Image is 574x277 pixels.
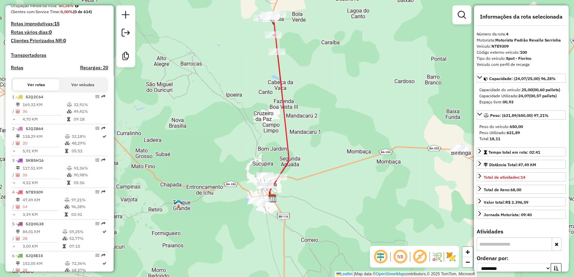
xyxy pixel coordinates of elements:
[16,173,20,177] i: Total de Atividades
[11,21,108,27] h4: Rotas improdutivas:
[477,84,566,108] div: Capacidade: (24,07/25,00) 96,28%
[522,87,532,92] strong: 25,00
[12,179,16,186] td: =
[95,222,99,226] em: Opções
[450,145,467,151] div: Atividade não roteirizada - PCMA COMERCIAL
[22,211,64,218] td: 3,39 KM
[477,110,566,120] a: Peso: (631,89/650,00) 97,21%
[71,133,102,140] td: 32,18%
[11,65,23,71] h4: Rotas
[95,95,99,99] em: Opções
[462,257,473,267] a: Zoom out
[257,172,273,179] div: Atividade não roteirizada - ARMAZEM DAS BEBIDAS
[71,267,102,274] td: 68,37%
[489,76,556,81] span: Capacidade: (24,07/25,00) 96,28%
[22,197,64,203] td: 47,49 KM
[102,261,106,266] i: Rota otimizada
[479,93,563,99] div: Capacidade Utilizada:
[431,251,442,262] img: Fluxo de ruas
[101,190,105,194] em: Rota exportada
[256,172,273,179] div: Atividade não roteirizada - ARMAZEM DAS BEBIDAS
[495,37,561,43] strong: Motorista Padrão Revalle Serrinha
[119,8,133,23] a: Nova sessão e pesquisa
[479,124,523,129] span: Peso do veículo:
[12,190,43,195] span: 4 -
[484,199,528,205] div: Valor total:
[101,253,105,257] em: Rota exportada
[54,21,59,27] strong: 15
[16,236,20,241] i: Total de Atividades
[63,236,68,241] i: % de utilização da cubagem
[16,268,20,272] i: Total de Atividades
[477,147,566,156] a: Tempo total em rota: 02:41
[16,109,20,114] i: Total de Atividades
[65,198,70,202] i: % de utilização do peso
[26,158,44,163] span: SKB5H16
[22,165,67,172] td: 117,51 KM
[551,263,561,274] button: Ordem crescente
[477,61,566,68] div: Veículo com perfil de recarga
[11,38,108,44] h4: Clientes Priorizados NR:
[101,158,105,162] em: Rota exportada
[59,79,106,91] button: Ver veículos
[12,211,16,218] td: =
[12,108,16,115] td: /
[455,144,464,153] img: Biritinga
[479,87,563,93] div: Capacidade do veículo:
[65,141,70,145] i: % de utilização da cubagem
[451,145,468,151] div: Atividade não roteirizada - OVERBENIA
[61,9,73,14] strong: 0,00%
[71,148,102,154] td: 05:52
[101,222,105,226] em: Rota exportada
[490,113,549,118] span: Peso: (631,89/650,00) 97,21%
[11,29,108,35] h4: Rotas vários dias:
[521,175,525,180] strong: 14
[22,179,67,186] td: 4,52 KM
[73,9,92,14] strong: (0 de 614)
[67,103,72,107] i: % de utilização do peso
[102,134,106,138] i: Rota otimizada
[16,141,20,145] i: Total de Atividades
[26,221,44,226] span: SJQ0G38
[11,52,108,58] h4: Transportadoras
[270,174,287,180] div: Atividade não roteirizada - DISTRIBUIDORA OLIVEI
[71,197,105,203] td: 97,21%
[479,130,563,136] div: Peso Utilizado:
[12,267,16,274] td: /
[12,221,44,226] span: 5 -
[49,29,52,35] strong: 0
[22,267,65,274] td: 28
[446,251,456,262] img: Exibir/Ocultar setores
[65,261,70,266] i: % de utilização do peso
[488,150,540,155] span: Tempo total em rota: 02:41
[335,271,477,277] div: Map data © contributors,© 2025 TomTom, Microsoft
[518,93,529,98] strong: 24,07
[477,185,566,194] a: Total de itens:68,00
[65,268,70,272] i: % de utilização da cubagem
[354,272,355,276] span: |
[26,190,43,195] span: NTE9309
[477,228,566,235] h4: Atividades
[59,3,74,8] strong: 80,26%
[465,258,470,266] span: −
[477,172,566,181] a: Total de atividades:14
[477,37,566,43] div: Motorista:
[268,194,277,203] img: Revalle Serrinha
[69,243,102,250] td: 07:15
[16,198,20,202] i: Distância Total
[119,49,133,65] a: Criar modelo
[477,74,566,83] a: Capacidade: (24,07/25,00) 96,28%
[503,99,513,104] strong: 00,93
[477,210,566,219] a: Jornada Motorista: 09:40
[101,95,105,99] em: Rota exportada
[67,181,70,185] i: Tempo total em rota
[73,172,105,178] td: 90,98%
[529,93,557,98] strong: (00,57 pallets)
[477,43,566,49] div: Veículo:
[253,199,270,206] div: Atividade não roteirizada - ZENAIDE MARIA DA CON
[477,49,566,55] div: Código externo veículo:
[71,203,105,210] td: 96,28%
[22,116,67,123] td: 4,70 KM
[484,212,532,218] div: Jornada Motorista: 09:40
[462,247,473,257] a: Zoom in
